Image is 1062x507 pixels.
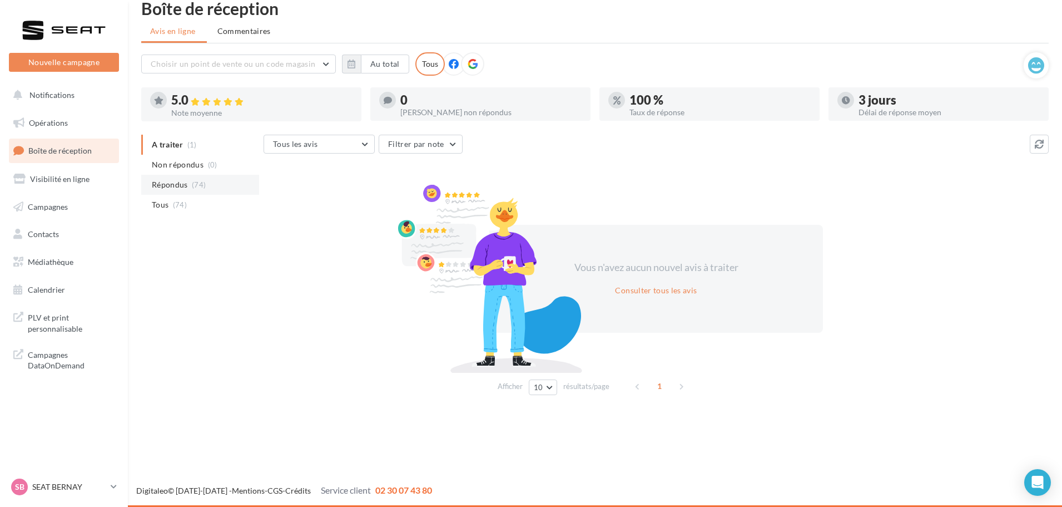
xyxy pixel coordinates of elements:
span: Contacts [28,229,59,239]
button: Notifications [7,83,117,107]
button: Au total [342,55,409,73]
button: 10 [529,380,557,395]
span: © [DATE]-[DATE] - - - [136,486,432,495]
span: Tous [152,199,168,210]
a: SB SEAT BERNAY [9,476,119,498]
div: Délai de réponse moyen [858,109,1040,116]
button: Filtrer par note [379,135,463,154]
a: Calendrier [7,278,121,302]
a: Digitaleo [136,486,168,495]
span: Répondus [152,179,188,190]
button: Au total [361,55,409,73]
a: CGS [267,486,282,495]
span: PLV et print personnalisable [28,310,115,334]
button: Consulter tous les avis [611,284,701,297]
div: Note moyenne [171,109,353,117]
span: Tous les avis [273,139,318,149]
span: Médiathèque [28,257,73,267]
a: PLV et print personnalisable [7,306,121,338]
span: Campagnes [28,201,68,211]
span: Choisir un point de vente ou un code magasin [151,59,315,68]
div: Tous [415,52,445,76]
div: Taux de réponse [629,109,811,116]
span: SB [15,481,24,493]
span: résultats/page [563,381,609,392]
span: Non répondus [152,159,204,170]
a: Contacts [7,223,121,246]
span: (0) [208,160,217,169]
span: (74) [192,180,206,189]
a: Boîte de réception [7,139,121,163]
a: Mentions [232,486,265,495]
span: Notifications [29,90,75,100]
a: Visibilité en ligne [7,168,121,191]
span: Visibilité en ligne [30,174,90,184]
a: Campagnes [7,195,121,219]
span: (74) [173,200,187,209]
div: 3 jours [858,94,1040,106]
span: Afficher [498,381,523,392]
div: 5.0 [171,94,353,107]
a: Crédits [285,486,311,495]
a: Médiathèque [7,250,121,274]
a: Opérations [7,111,121,135]
span: 10 [534,383,543,392]
a: Campagnes DataOnDemand [7,343,121,376]
span: Boîte de réception [28,146,92,155]
span: Calendrier [28,285,65,294]
button: Choisir un point de vente ou un code magasin [141,55,336,73]
span: 1 [651,377,668,395]
span: Opérations [29,118,68,127]
div: Vous n'avez aucun nouvel avis à traiter [560,260,752,275]
div: Open Intercom Messenger [1024,469,1051,496]
span: Campagnes DataOnDemand [28,347,115,371]
div: [PERSON_NAME] non répondus [400,109,582,116]
div: 100 % [629,94,811,106]
span: 02 30 07 43 80 [375,485,432,495]
span: Service client [321,485,371,495]
button: Tous les avis [264,135,375,154]
span: Commentaires [217,26,271,37]
p: SEAT BERNAY [32,481,106,493]
button: Nouvelle campagne [9,53,119,72]
div: 0 [400,94,582,106]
